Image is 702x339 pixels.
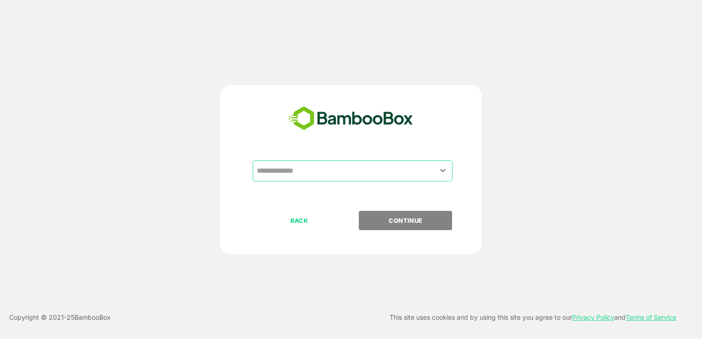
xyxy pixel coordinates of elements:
a: Terms of Service [626,313,676,321]
a: Privacy Policy [572,313,614,321]
img: bamboobox [283,103,418,134]
p: BACK [254,215,345,226]
p: This site uses cookies and by using this site you agree to our and [390,312,676,323]
button: Open [437,164,449,177]
button: BACK [253,211,346,230]
p: CONTINUE [360,215,452,226]
p: Copyright © 2021- 25 BambooBox [9,312,111,323]
button: CONTINUE [359,211,452,230]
